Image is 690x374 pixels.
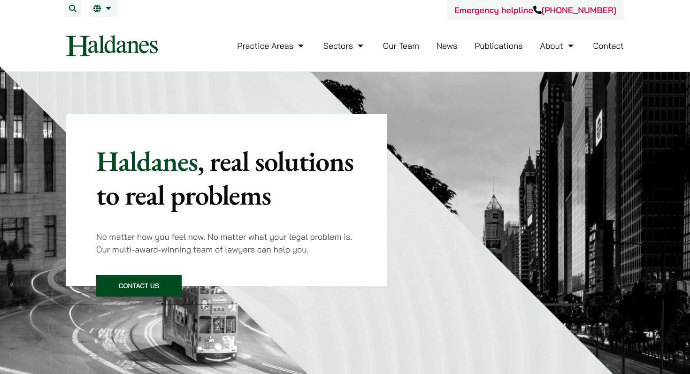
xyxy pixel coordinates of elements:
a: Sectors [323,40,366,51]
p: No matter how you feel now. No matter what your legal problem is. Our multi-award-winning team of... [96,230,357,256]
p: Haldanes [96,144,357,212]
img: Logo of Haldanes [66,35,158,56]
a: Publications [475,40,523,51]
mark: , real solutions to real problems [96,143,353,213]
a: EN [93,5,114,12]
a: About [540,40,575,51]
a: Our Team [383,40,419,51]
a: Contact Us [96,275,182,297]
a: Practice Areas [237,40,306,51]
a: News [437,40,458,51]
a: Emergency helpline[PHONE_NUMBER] [454,5,616,15]
a: Contact [593,40,624,51]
